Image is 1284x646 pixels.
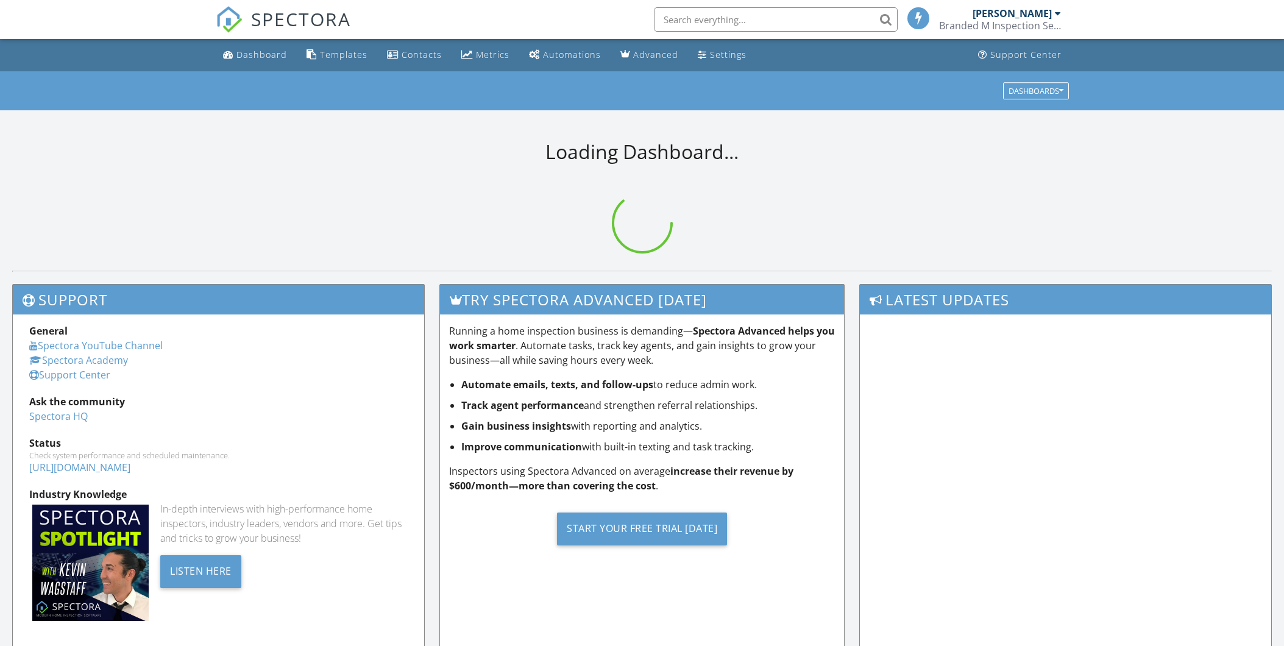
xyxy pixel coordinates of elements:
[615,44,683,66] a: Advanced
[461,419,835,433] li: with reporting and analytics.
[218,44,292,66] a: Dashboard
[29,339,163,352] a: Spectora YouTube Channel
[461,378,653,391] strong: Automate emails, texts, and follow-ups
[461,419,571,433] strong: Gain business insights
[160,502,408,545] div: In-depth interviews with high-performance home inspectors, industry leaders, vendors and more. Ge...
[29,410,88,423] a: Spectora HQ
[456,44,514,66] a: Metrics
[461,377,835,392] li: to reduce admin work.
[990,49,1062,60] div: Support Center
[1009,87,1063,95] div: Dashboards
[236,49,287,60] div: Dashboard
[29,450,408,460] div: Check system performance and scheduled maintenance.
[29,324,68,338] strong: General
[524,44,606,66] a: Automations (Basic)
[543,49,601,60] div: Automations
[654,7,898,32] input: Search everything...
[557,513,727,545] div: Start Your Free Trial [DATE]
[216,16,351,42] a: SPECTORA
[449,324,835,367] p: Running a home inspection business is demanding— . Automate tasks, track key agents, and gain ins...
[251,6,351,32] span: SPECTORA
[29,353,128,367] a: Spectora Academy
[461,399,584,412] strong: Track agent performance
[710,49,747,60] div: Settings
[973,7,1052,20] div: [PERSON_NAME]
[216,6,243,33] img: The Best Home Inspection Software - Spectora
[13,285,424,314] h3: Support
[160,564,241,577] a: Listen Here
[449,464,835,493] p: Inspectors using Spectora Advanced on average .
[160,555,241,588] div: Listen Here
[32,505,149,621] img: Spectoraspolightmain
[860,285,1271,314] h3: Latest Updates
[29,368,110,382] a: Support Center
[302,44,372,66] a: Templates
[29,436,408,450] div: Status
[476,49,509,60] div: Metrics
[29,394,408,409] div: Ask the community
[693,44,751,66] a: Settings
[461,439,835,454] li: with built-in texting and task tracking.
[402,49,442,60] div: Contacts
[461,440,582,453] strong: Improve communication
[633,49,678,60] div: Advanced
[449,464,793,492] strong: increase their revenue by $600/month—more than covering the cost
[973,44,1066,66] a: Support Center
[320,49,367,60] div: Templates
[382,44,447,66] a: Contacts
[29,487,408,502] div: Industry Knowledge
[461,398,835,413] li: and strengthen referral relationships.
[449,324,835,352] strong: Spectora Advanced helps you work smarter
[440,285,844,314] h3: Try spectora advanced [DATE]
[1003,82,1069,99] button: Dashboards
[939,20,1061,32] div: Branded M Inspection Services
[29,461,130,474] a: [URL][DOMAIN_NAME]
[449,503,835,555] a: Start Your Free Trial [DATE]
